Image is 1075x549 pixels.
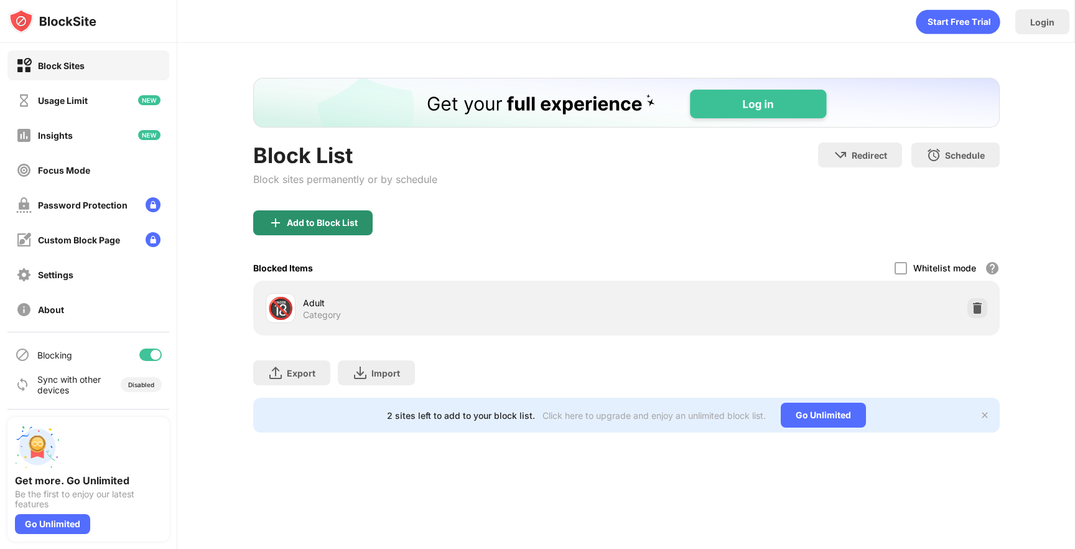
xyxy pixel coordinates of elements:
div: animation [916,9,1000,34]
div: Import [371,368,400,378]
img: x-button.svg [980,410,990,420]
img: customize-block-page-off.svg [16,232,32,248]
div: Whitelist mode [913,263,976,273]
div: Click here to upgrade and enjoy an unlimited block list. [542,410,766,421]
img: sync-icon.svg [15,377,30,392]
div: Blocked Items [253,263,313,273]
div: About [38,304,64,315]
img: settings-off.svg [16,267,32,283]
iframe: Banner [253,78,1000,128]
img: lock-menu.svg [146,232,161,247]
img: about-off.svg [16,302,32,317]
img: blocking-icon.svg [15,347,30,362]
div: Get more. Go Unlimited [15,474,162,487]
img: time-usage-off.svg [16,93,32,108]
div: Settings [38,270,73,280]
div: Go Unlimited [15,514,90,534]
div: Export [287,368,315,378]
div: Sync with other devices [37,374,101,395]
div: Adult [303,296,626,309]
div: Usage Limit [38,95,88,106]
div: Block List [253,143,437,168]
div: Be the first to enjoy our latest features [15,489,162,509]
img: password-protection-off.svg [16,197,32,213]
img: push-unlimited.svg [15,425,60,469]
div: Blocking [37,350,72,360]
div: Block sites permanently or by schedule [253,173,437,185]
div: Disabled [128,381,154,388]
div: Login [1030,17,1054,27]
div: 2 sites left to add to your block list. [387,410,535,421]
div: Add to Block List [287,218,358,228]
img: lock-menu.svg [146,197,161,212]
div: Insights [38,130,73,141]
div: Redirect [852,150,887,161]
div: Block Sites [38,60,85,71]
img: new-icon.svg [138,130,161,140]
div: Password Protection [38,200,128,210]
div: Schedule [945,150,985,161]
img: focus-off.svg [16,162,32,178]
div: 🔞 [268,296,294,321]
img: insights-off.svg [16,128,32,143]
div: Focus Mode [38,165,90,176]
img: logo-blocksite.svg [9,9,96,34]
img: block-on.svg [16,58,32,73]
div: Go Unlimited [781,403,866,428]
div: Custom Block Page [38,235,120,245]
div: Category [303,309,341,321]
img: new-icon.svg [138,95,161,105]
